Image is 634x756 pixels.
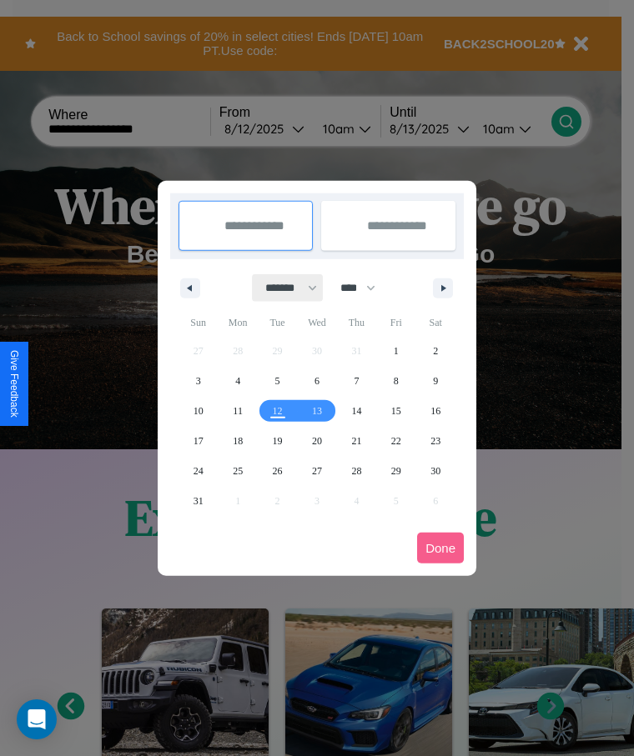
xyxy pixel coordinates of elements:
button: 15 [376,396,415,426]
button: 10 [179,396,218,426]
span: 7 [354,366,359,396]
span: Thu [337,309,376,336]
button: 28 [337,456,376,486]
button: 6 [297,366,336,396]
button: 27 [297,456,336,486]
span: 24 [194,456,204,486]
button: 31 [179,486,218,516]
span: 9 [433,366,438,396]
span: 21 [351,426,361,456]
span: 5 [275,366,280,396]
button: 16 [416,396,455,426]
button: 24 [179,456,218,486]
button: Done [417,533,464,563]
span: 3 [196,366,201,396]
button: 19 [258,426,297,456]
button: 13 [297,396,336,426]
span: 28 [351,456,361,486]
span: 29 [391,456,401,486]
span: 17 [194,426,204,456]
button: 1 [376,336,415,366]
span: 14 [351,396,361,426]
span: 2 [433,336,438,366]
span: 23 [430,426,440,456]
button: 12 [258,396,297,426]
button: 30 [416,456,455,486]
button: 7 [337,366,376,396]
button: 4 [218,366,257,396]
button: 9 [416,366,455,396]
button: 2 [416,336,455,366]
div: Open Intercom Messenger [17,699,57,739]
button: 20 [297,426,336,456]
span: 4 [235,366,240,396]
span: 10 [194,396,204,426]
button: 17 [179,426,218,456]
span: Wed [297,309,336,336]
span: 11 [233,396,243,426]
span: 15 [391,396,401,426]
span: 12 [273,396,283,426]
span: 31 [194,486,204,516]
span: 25 [233,456,243,486]
button: 29 [376,456,415,486]
button: 14 [337,396,376,426]
button: 3 [179,366,218,396]
span: Sat [416,309,455,336]
span: 16 [430,396,440,426]
span: 20 [312,426,322,456]
button: 21 [337,426,376,456]
span: Fri [376,309,415,336]
button: 8 [376,366,415,396]
span: 26 [273,456,283,486]
span: Mon [218,309,257,336]
span: 13 [312,396,322,426]
span: 27 [312,456,322,486]
span: 22 [391,426,401,456]
span: 1 [394,336,399,366]
button: 26 [258,456,297,486]
span: Sun [179,309,218,336]
button: 18 [218,426,257,456]
span: 8 [394,366,399,396]
span: Tue [258,309,297,336]
button: 11 [218,396,257,426]
span: 30 [430,456,440,486]
button: 22 [376,426,415,456]
span: 18 [233,426,243,456]
button: 25 [218,456,257,486]
button: 23 [416,426,455,456]
button: 5 [258,366,297,396]
div: Give Feedback [8,350,20,418]
span: 19 [273,426,283,456]
span: 6 [314,366,320,396]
